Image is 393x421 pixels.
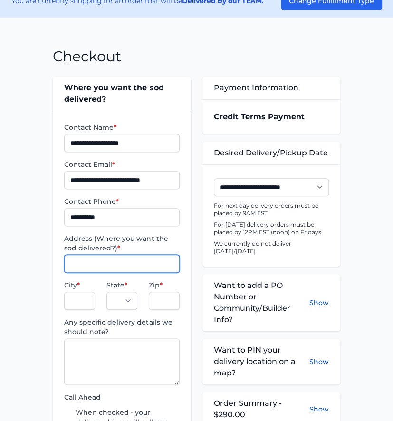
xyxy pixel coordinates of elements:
span: Want to PIN your delivery location on a map? [214,344,309,379]
label: Address (Where you want the sod delivered?) [64,234,179,253]
div: Desired Delivery/Pickup Date [202,142,340,164]
h1: Checkout [53,48,121,65]
label: Call Ahead [64,392,179,402]
label: State [106,280,137,290]
label: Contact Name [64,123,179,132]
label: City [64,280,95,290]
label: Contact Phone [64,197,179,206]
strong: Credit Terms Payment [214,112,305,121]
label: Contact Email [64,160,179,169]
p: For [DATE] delivery orders must be placed by 12PM EST (noon) on Fridays. [214,221,329,236]
span: Order Summary - $290.00 [214,398,309,421]
label: Any specific delivery details we should note? [64,317,179,336]
label: Zip [149,280,180,290]
span: Want to add a PO Number or Community/Builder Info? [214,280,309,325]
p: For next day delivery orders must be placed by 9AM EST [214,202,329,217]
button: Show [309,344,329,379]
button: Show [309,280,329,325]
div: Where you want the sod delivered? [53,77,191,111]
div: Payment Information [202,77,340,99]
button: Show [309,404,329,414]
p: We currently do not deliver [DATE]/[DATE] [214,240,329,255]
